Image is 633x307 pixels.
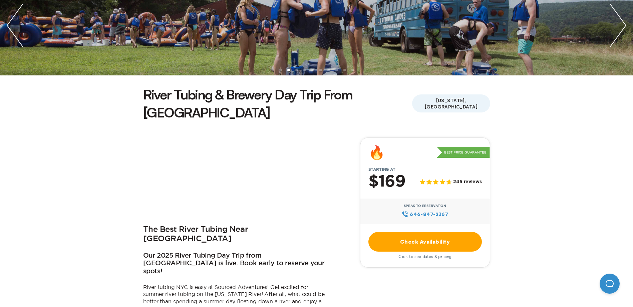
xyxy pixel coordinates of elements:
h3: Our 2025 River Tubing Day Trip from [GEOGRAPHIC_DATA] is live. Book early to reserve your spots! [143,252,330,276]
li: slide item 8 [335,69,338,71]
h2: $169 [368,173,405,191]
span: Click to see dates & pricing [398,254,452,259]
a: Check Availability [368,232,482,252]
span: Speak to Reservation [404,204,446,208]
h2: The Best River Tubing Near [GEOGRAPHIC_DATA] [143,225,330,244]
li: slide item 5 [311,69,314,71]
li: slide item 7 [327,69,330,71]
h1: River Tubing & Brewery Day Trip From [GEOGRAPHIC_DATA] [143,85,412,121]
span: [US_STATE], [GEOGRAPHIC_DATA] [412,94,490,112]
li: slide item 9 [343,69,346,71]
span: 646‍-847‍-2367 [410,211,448,218]
span: Starting at [360,167,403,172]
li: slide item 2 [287,69,290,71]
iframe: Help Scout Beacon - Open [600,274,620,294]
li: slide item 6 [319,69,322,71]
li: slide item 10 [351,69,354,71]
span: 245 reviews [453,179,482,185]
li: slide item 4 [303,69,306,71]
li: slide item 3 [295,69,298,71]
p: Best Price Guarantee [437,147,490,158]
li: slide item 1 [279,69,282,71]
div: 🔥 [368,146,385,159]
a: 646‍-847‍-2367 [402,211,448,218]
